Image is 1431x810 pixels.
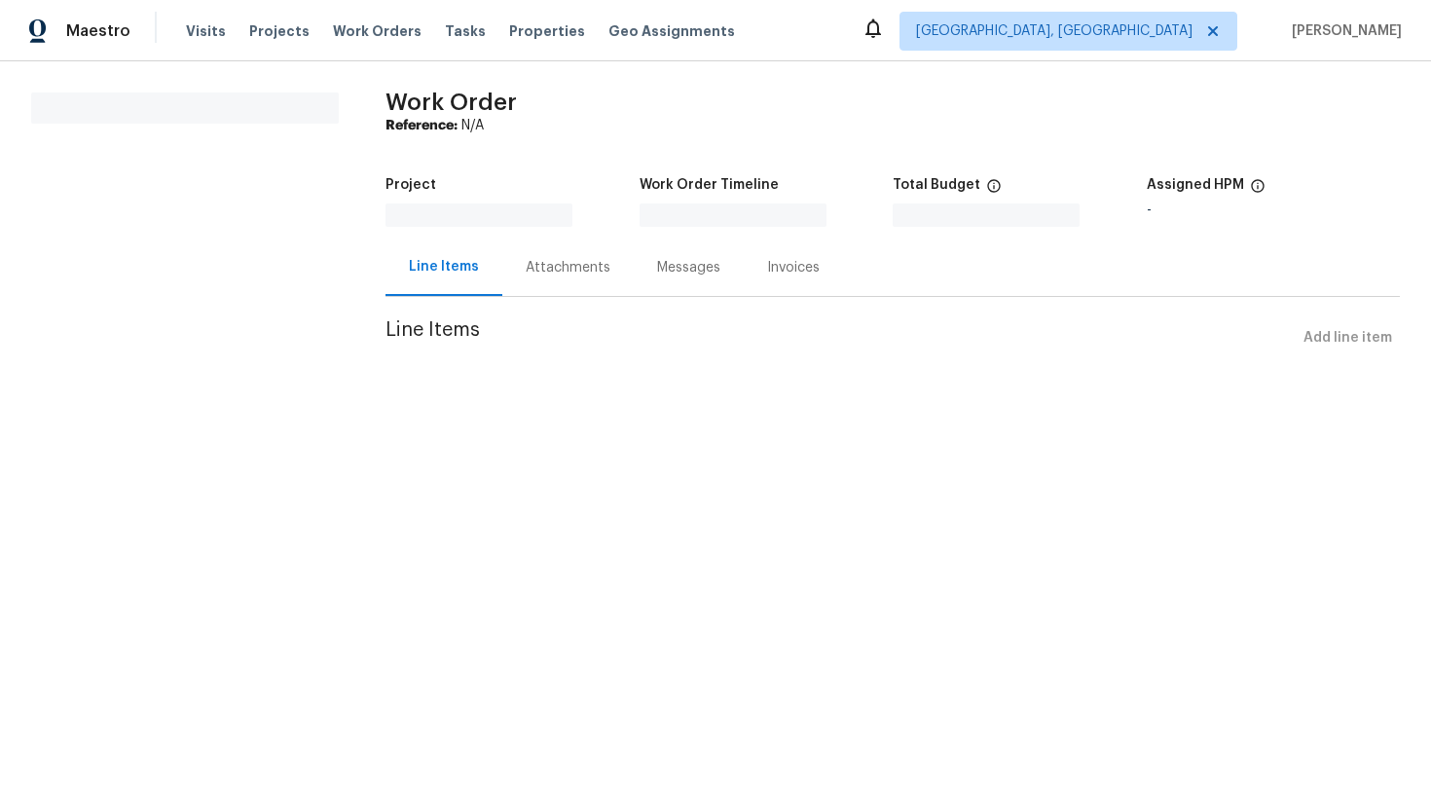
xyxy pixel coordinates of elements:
[186,21,226,41] span: Visits
[385,320,1296,356] span: Line Items
[66,21,130,41] span: Maestro
[526,258,610,277] div: Attachments
[986,178,1002,203] span: The total cost of line items that have been proposed by Opendoor. This sum includes line items th...
[385,91,517,114] span: Work Order
[657,258,720,277] div: Messages
[608,21,735,41] span: Geo Assignments
[767,258,820,277] div: Invoices
[916,21,1192,41] span: [GEOGRAPHIC_DATA], [GEOGRAPHIC_DATA]
[385,178,436,192] h5: Project
[249,21,310,41] span: Projects
[385,119,458,132] b: Reference:
[509,21,585,41] span: Properties
[893,178,980,192] h5: Total Budget
[1147,203,1401,217] div: -
[1250,178,1266,203] span: The hpm assigned to this work order.
[333,21,422,41] span: Work Orders
[409,257,479,276] div: Line Items
[1147,178,1244,192] h5: Assigned HPM
[1284,21,1402,41] span: [PERSON_NAME]
[640,178,779,192] h5: Work Order Timeline
[385,116,1400,135] div: N/A
[445,24,486,38] span: Tasks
